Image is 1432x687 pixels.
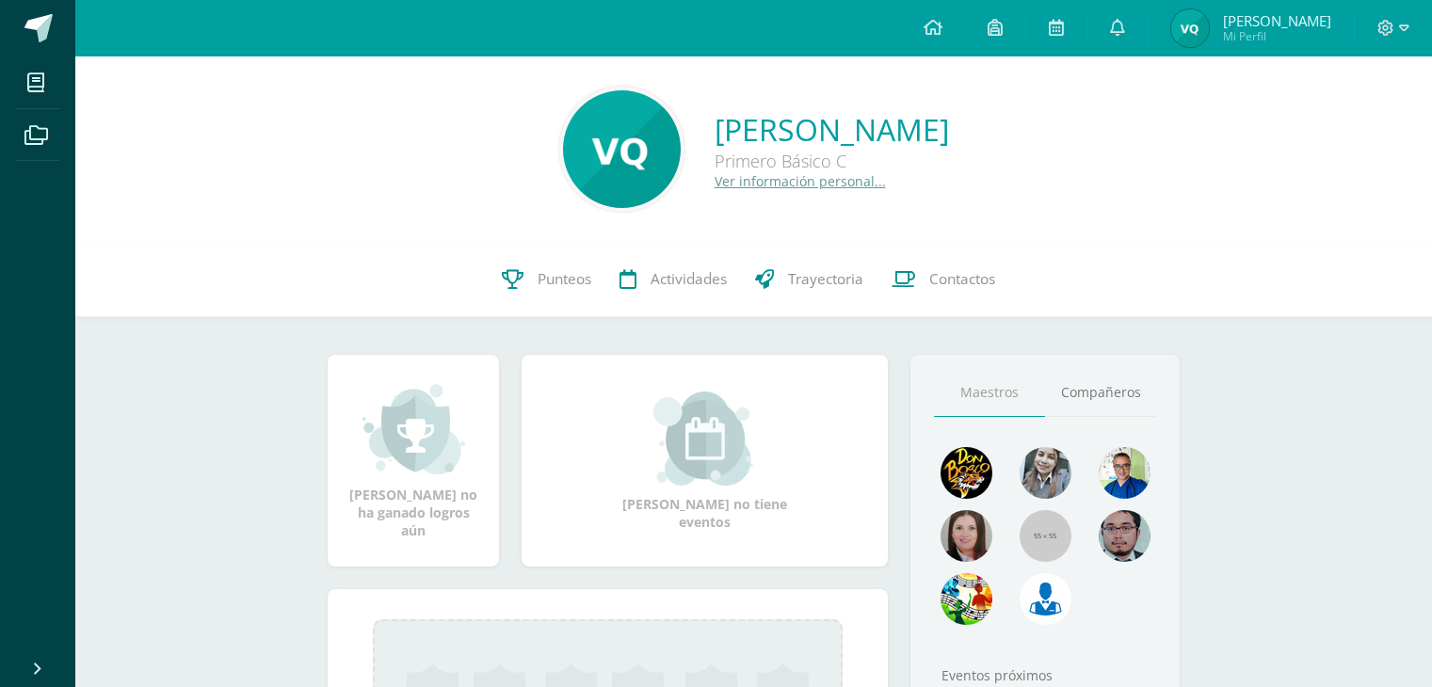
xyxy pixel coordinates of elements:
[1171,9,1209,47] img: dff889bbce91cf50085911cef77a5a39.png
[1020,510,1071,562] img: 55x55
[941,573,992,625] img: a43eca2235894a1cc1b3d6ce2f11d98a.png
[346,382,480,539] div: [PERSON_NAME] no ha ganado logros aún
[611,391,799,531] div: [PERSON_NAME] no tiene eventos
[651,269,727,289] span: Actividades
[941,510,992,562] img: 67c3d6f6ad1c930a517675cdc903f95f.png
[1045,369,1156,417] a: Compañeros
[605,242,741,317] a: Actividades
[934,666,1156,684] div: Eventos próximos
[715,109,949,150] a: [PERSON_NAME]
[563,90,681,208] img: 03ed901c3198cc753b6866a3604b20bd.png
[1223,28,1331,44] span: Mi Perfil
[538,269,591,289] span: Punteos
[788,269,863,289] span: Trayectoria
[1020,447,1071,499] img: 45bd7986b8947ad7e5894cbc9b781108.png
[1020,573,1071,625] img: e63a902289343e96739d5c590eb21bcd.png
[941,447,992,499] img: 29fc2a48271e3f3676cb2cb292ff2552.png
[741,242,877,317] a: Trayectoria
[1223,11,1331,30] span: [PERSON_NAME]
[488,242,605,317] a: Punteos
[653,391,756,486] img: event_small.png
[1099,510,1150,562] img: d0e54f245e8330cebada5b5b95708334.png
[715,172,886,190] a: Ver información personal...
[929,269,995,289] span: Contactos
[1099,447,1150,499] img: 10741f48bcca31577cbcd80b61dad2f3.png
[934,369,1045,417] a: Maestros
[715,150,949,172] div: Primero Básico C
[362,382,465,476] img: achievement_small.png
[877,242,1009,317] a: Contactos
